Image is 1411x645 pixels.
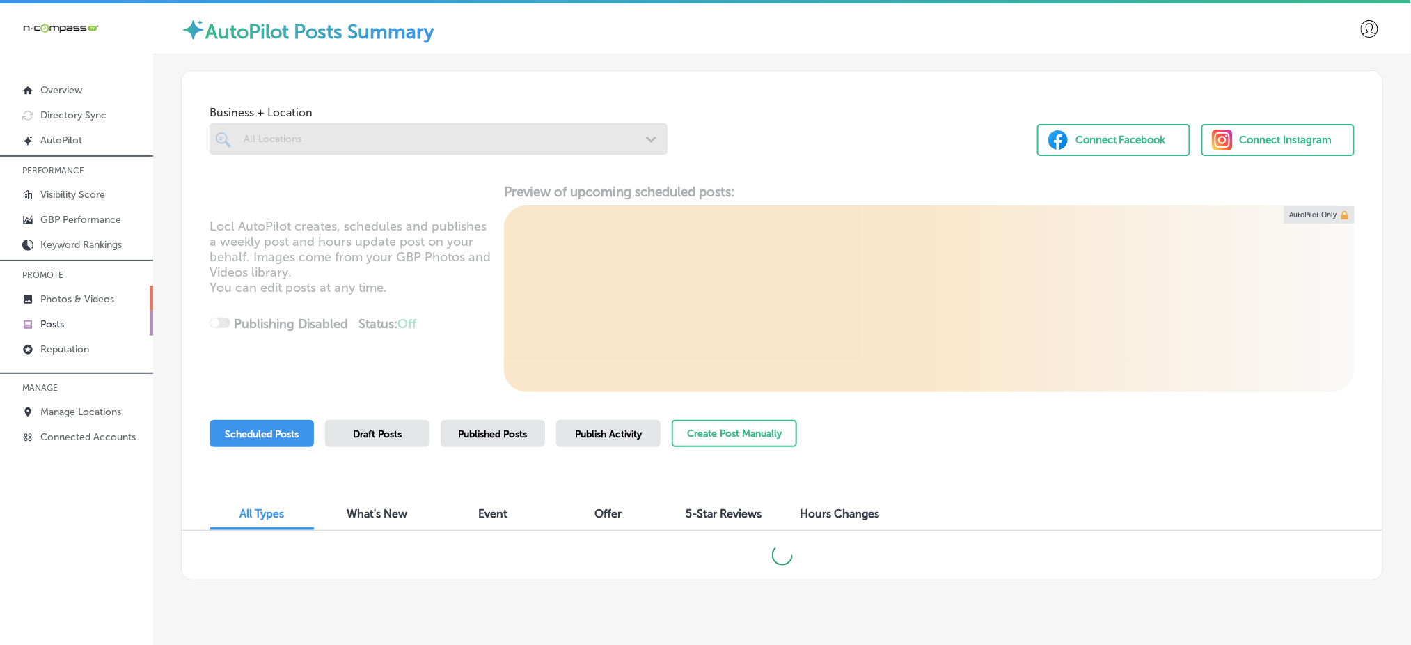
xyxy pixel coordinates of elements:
span: Published Posts [459,428,528,440]
p: Keyword Rankings [40,239,122,251]
span: Scheduled Posts [225,428,299,440]
p: Posts [40,318,64,330]
p: AutoPilot [40,134,82,146]
span: Publish Activity [575,428,642,440]
p: Visibility Score [40,189,105,201]
p: Overview [40,84,82,96]
span: 5-Star Reviews [686,507,762,520]
img: 660ab0bf-5cc7-4cb8-ba1c-48b5ae0f18e60NCTV_CLogo_TV_Black_-500x88.png [22,22,99,35]
p: Connected Accounts [40,431,136,443]
p: Manage Locations [40,406,121,418]
p: Directory Sync [40,109,107,121]
span: All Types [239,507,284,520]
button: Create Post Manually [672,420,797,447]
p: Photos & Videos [40,293,114,305]
span: Hours Changes [800,507,879,520]
img: autopilot-icon [181,17,205,42]
div: Connect Instagram [1240,130,1332,150]
p: Reputation [40,343,89,355]
label: AutoPilot Posts Summary [205,20,434,43]
button: Connect Instagram [1201,124,1355,156]
span: What's New [347,507,408,520]
button: Connect Facebook [1037,124,1190,156]
div: Connect Facebook [1075,130,1166,150]
p: GBP Performance [40,214,121,226]
span: Event [478,507,507,520]
span: Draft Posts [353,428,402,440]
span: Offer [595,507,622,520]
span: Business + Location [210,106,668,119]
